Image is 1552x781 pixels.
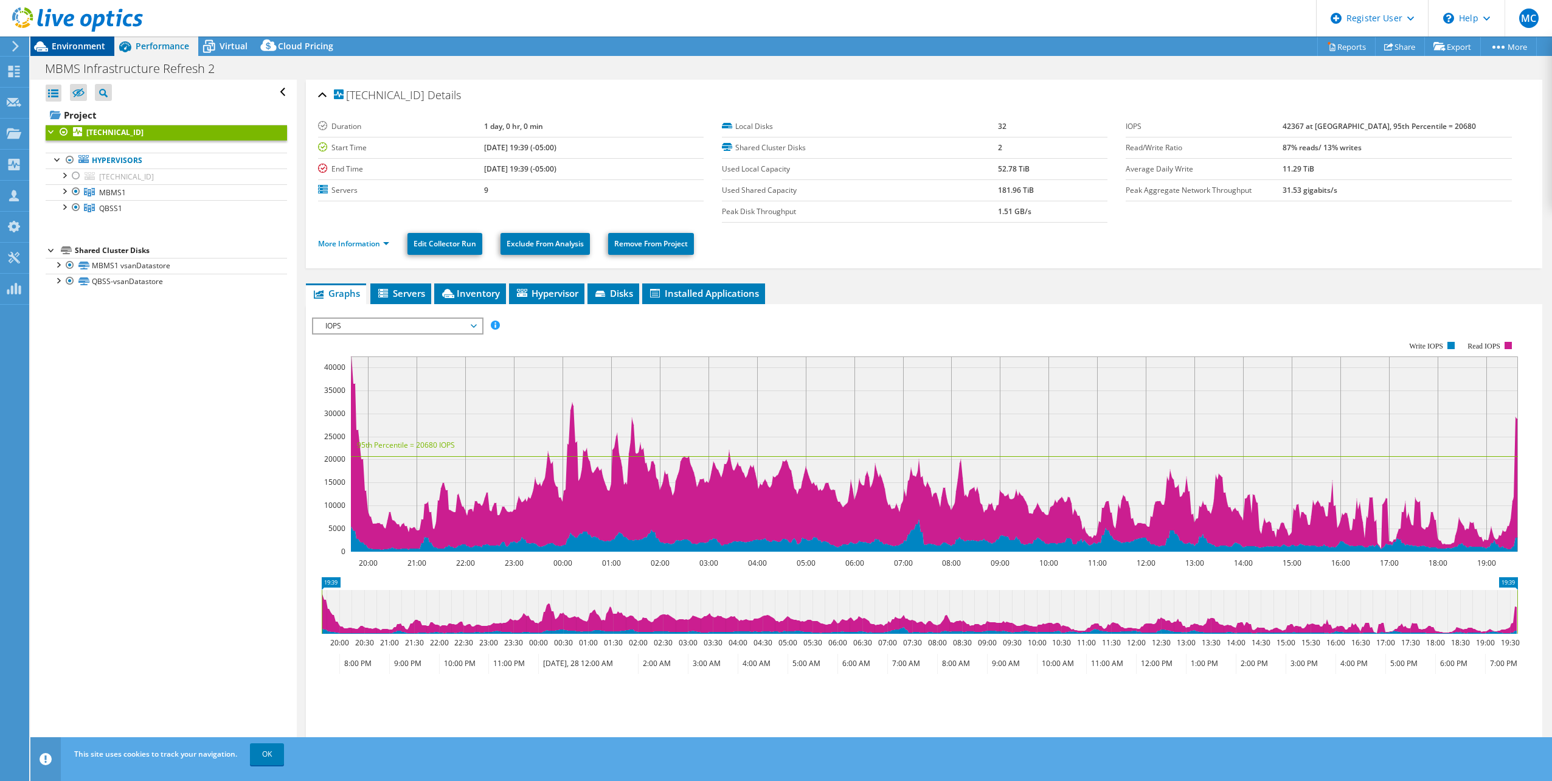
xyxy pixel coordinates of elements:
[379,637,398,648] text: 21:00
[650,558,669,568] text: 02:00
[99,172,154,182] span: [TECHNICAL_ID]
[1283,185,1337,195] b: 31.53 gigabits/s
[484,164,556,174] b: [DATE] 19:39 (-05:00)
[46,200,287,216] a: QBSS1
[46,125,287,141] a: [TECHNICAL_ID]
[334,89,424,102] span: [TECHNICAL_ID]
[52,40,105,52] span: Environment
[1226,637,1245,648] text: 14:00
[1087,558,1106,568] text: 11:00
[324,431,345,442] text: 25000
[341,546,345,557] text: 0
[1151,637,1170,648] text: 12:30
[941,558,960,568] text: 08:00
[312,287,360,299] span: Graphs
[828,637,847,648] text: 06:00
[678,637,697,648] text: 03:00
[553,637,572,648] text: 00:30
[853,637,871,648] text: 06:30
[1409,342,1443,350] text: Write IOPS
[1467,342,1500,350] text: Read IOPS
[358,558,377,568] text: 20:00
[330,637,348,648] text: 20:00
[578,637,597,648] text: 01:00
[653,637,672,648] text: 02:30
[319,319,476,333] span: IOPS
[1201,637,1220,648] text: 13:30
[324,477,345,487] text: 15000
[1282,558,1301,568] text: 15:00
[46,153,287,168] a: Hypervisors
[1283,142,1362,153] b: 87% reads/ 13% writes
[504,637,522,648] text: 23:30
[1326,637,1345,648] text: 16:00
[1251,637,1270,648] text: 14:30
[603,637,622,648] text: 01:30
[1039,558,1058,568] text: 10:00
[628,637,647,648] text: 02:00
[1450,637,1469,648] text: 18:30
[99,187,126,198] span: MBMS1
[728,637,747,648] text: 04:00
[324,454,345,464] text: 20000
[504,558,523,568] text: 23:00
[1283,121,1476,131] b: 42367 at [GEOGRAPHIC_DATA], 95th Percentile = 20680
[75,243,287,258] div: Shared Cluster Disks
[355,637,373,648] text: 20:30
[1276,637,1295,648] text: 15:00
[407,233,482,255] a: Edit Collector Run
[1500,637,1519,648] text: 19:30
[484,142,556,153] b: [DATE] 19:39 (-05:00)
[1185,558,1204,568] text: 13:00
[1136,558,1155,568] text: 12:00
[99,203,122,213] span: QBSS1
[722,206,998,218] label: Peak Disk Throughput
[484,121,543,131] b: 1 day, 0 hr, 0 min
[952,637,971,648] text: 08:30
[998,142,1002,153] b: 2
[1027,637,1046,648] text: 10:00
[428,88,461,102] span: Details
[553,558,572,568] text: 00:00
[703,637,722,648] text: 03:30
[136,40,189,52] span: Performance
[1376,637,1394,648] text: 17:00
[40,62,234,75] h1: MBMS Infrastructure Refresh 2
[998,164,1030,174] b: 52.78 TiB
[1480,37,1537,56] a: More
[250,743,284,765] a: OK
[454,637,473,648] text: 22:30
[1076,637,1095,648] text: 11:00
[845,558,864,568] text: 06:00
[318,142,484,154] label: Start Time
[722,142,998,154] label: Shared Cluster Disks
[357,440,455,450] text: 95th Percentile = 20680 IOPS
[1283,164,1314,174] b: 11.29 TiB
[998,206,1031,217] b: 1.51 GB/s
[324,408,345,418] text: 30000
[990,558,1009,568] text: 09:00
[1317,37,1376,56] a: Reports
[1301,637,1320,648] text: 15:30
[778,637,797,648] text: 05:00
[46,105,287,125] a: Project
[404,637,423,648] text: 21:30
[722,163,998,175] label: Used Local Capacity
[1475,637,1494,648] text: 19:00
[796,558,815,568] text: 05:00
[324,385,345,395] text: 35000
[1126,142,1282,154] label: Read/Write Ratio
[601,558,620,568] text: 01:00
[699,558,718,568] text: 03:00
[1351,637,1370,648] text: 16:30
[753,637,772,648] text: 04:30
[1126,163,1282,175] label: Average Daily Write
[998,121,1006,131] b: 32
[46,274,287,290] a: QBSS-vsanDatastore
[484,185,488,195] b: 9
[318,120,484,133] label: Duration
[1126,184,1282,196] label: Peak Aggregate Network Throughput
[608,233,694,255] a: Remove From Project
[376,287,425,299] span: Servers
[1233,558,1252,568] text: 14:00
